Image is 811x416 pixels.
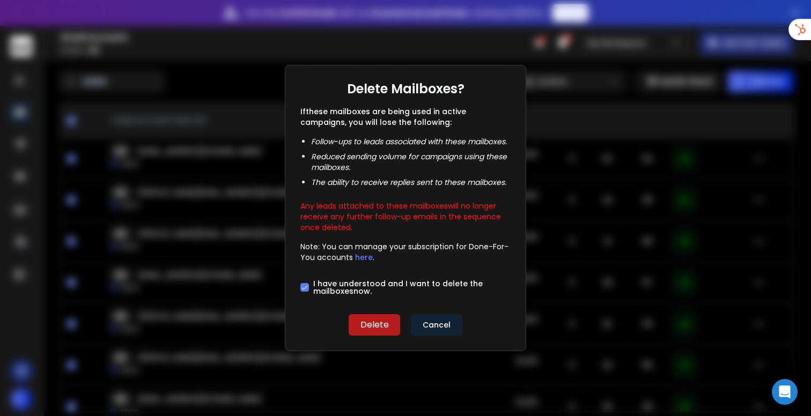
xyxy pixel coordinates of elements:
[300,196,511,233] p: Any leads attached to these mailboxes will no longer receive any further follow-up emails in the ...
[300,241,511,263] p: Note: You can manage your subscription for Done-For-You accounts .
[311,177,511,188] li: The ability to receive replies sent to these mailboxes .
[313,280,511,295] label: I have understood and I want to delete the mailbox es now.
[411,314,462,336] button: Cancel
[311,151,511,173] li: Reduced sending volume for campaigns using these mailboxes .
[349,314,400,336] button: Delete
[772,379,798,405] div: Open Intercom Messenger
[311,136,511,147] li: Follow-ups to leads associated with these mailboxes .
[355,252,373,263] a: here
[347,80,465,98] h1: Delete Mailboxes?
[300,106,511,128] p: If these mailboxes are being used in active campaigns, you will lose the following:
